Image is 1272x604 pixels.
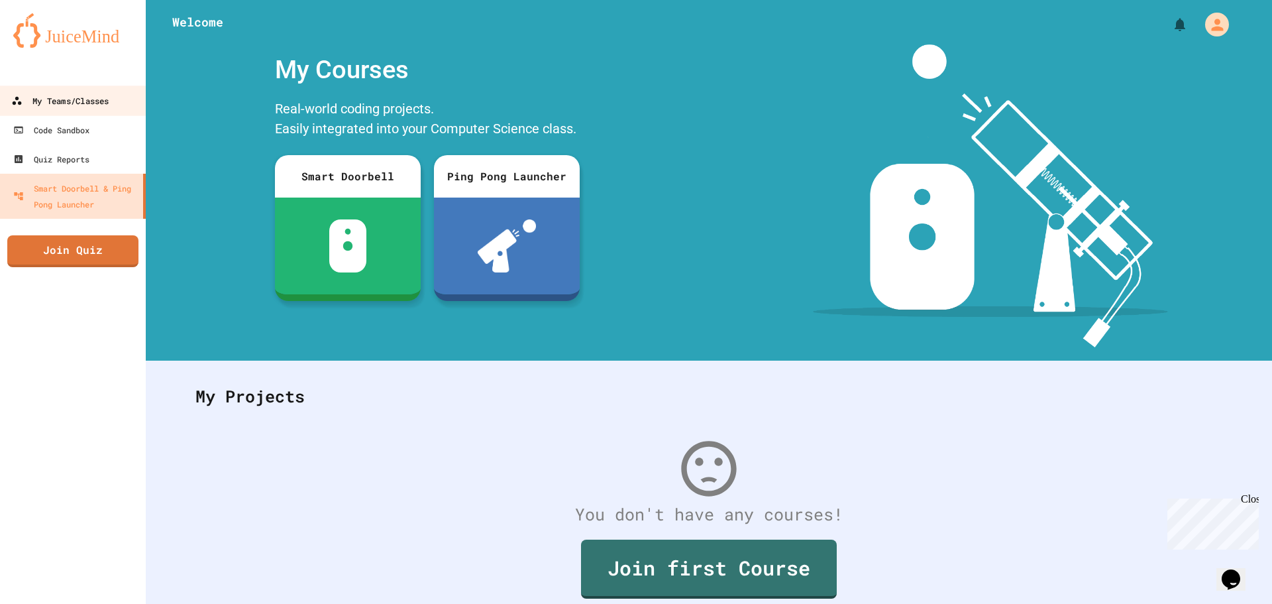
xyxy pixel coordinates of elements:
[13,13,132,48] img: logo-orange.svg
[7,235,138,267] a: Join Quiz
[275,155,421,198] div: Smart Doorbell
[813,44,1168,347] img: banner-image-my-projects.png
[478,219,537,272] img: ppl-with-ball.png
[13,180,138,212] div: Smart Doorbell & Ping Pong Launcher
[434,155,580,198] div: Ping Pong Launcher
[13,151,89,167] div: Quiz Reports
[182,371,1236,422] div: My Projects
[1162,493,1259,550] iframe: chat widget
[268,95,586,145] div: Real-world coding projects. Easily integrated into your Computer Science class.
[5,5,91,84] div: Chat with us now!Close
[13,122,89,138] div: Code Sandbox
[1216,551,1259,591] iframe: chat widget
[11,93,109,109] div: My Teams/Classes
[268,44,586,95] div: My Courses
[1147,13,1191,36] div: My Notifications
[182,502,1236,527] div: You don't have any courses!
[1191,9,1232,40] div: My Account
[581,540,837,599] a: Join first Course
[329,219,367,272] img: sdb-white.svg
